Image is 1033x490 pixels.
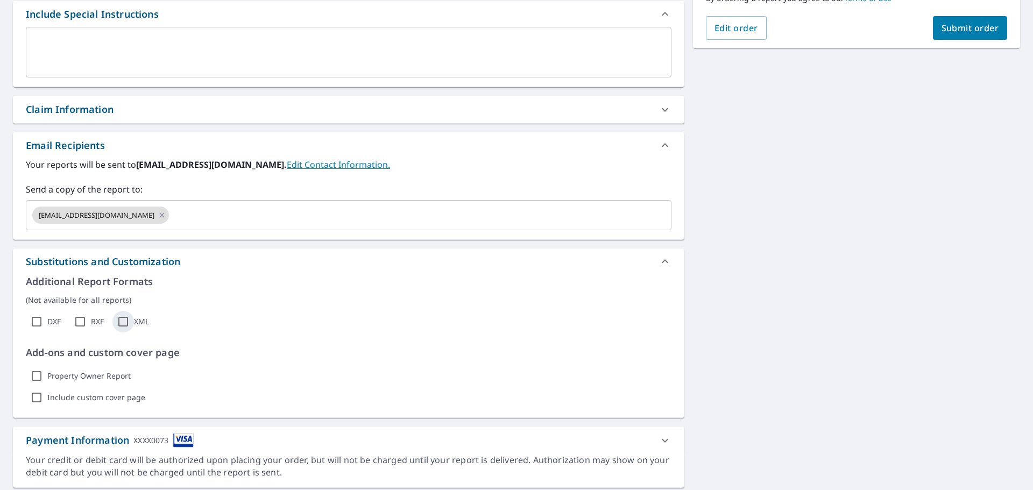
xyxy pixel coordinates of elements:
[32,207,169,224] div: [EMAIL_ADDRESS][DOMAIN_NAME]
[714,22,758,34] span: Edit order
[134,317,149,326] label: XML
[26,274,671,289] p: Additional Report Formats
[136,159,287,171] b: [EMAIL_ADDRESS][DOMAIN_NAME].
[133,433,168,448] div: XXXX0073
[47,317,61,326] label: DXF
[26,158,671,171] label: Your reports will be sent to
[13,427,684,454] div: Payment InformationXXXX0073cardImage
[13,96,684,123] div: Claim Information
[47,393,145,402] label: Include custom cover page
[173,433,194,448] img: cardImage
[13,248,684,274] div: Substitutions and Customization
[47,371,131,381] label: Property Owner Report
[933,16,1008,40] button: Submit order
[26,294,671,306] p: (Not available for all reports)
[706,16,767,40] button: Edit order
[13,1,684,27] div: Include Special Instructions
[91,317,104,326] label: RXF
[26,433,194,448] div: Payment Information
[26,345,671,360] p: Add-ons and custom cover page
[32,210,161,221] span: [EMAIL_ADDRESS][DOMAIN_NAME]
[26,454,671,479] div: Your credit or debit card will be authorized upon placing your order, but will not be charged unt...
[13,132,684,158] div: Email Recipients
[26,254,180,269] div: Substitutions and Customization
[26,183,671,196] label: Send a copy of the report to:
[26,102,114,117] div: Claim Information
[942,22,999,34] span: Submit order
[287,159,390,171] a: EditContactInfo
[26,7,159,22] div: Include Special Instructions
[26,138,105,153] div: Email Recipients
